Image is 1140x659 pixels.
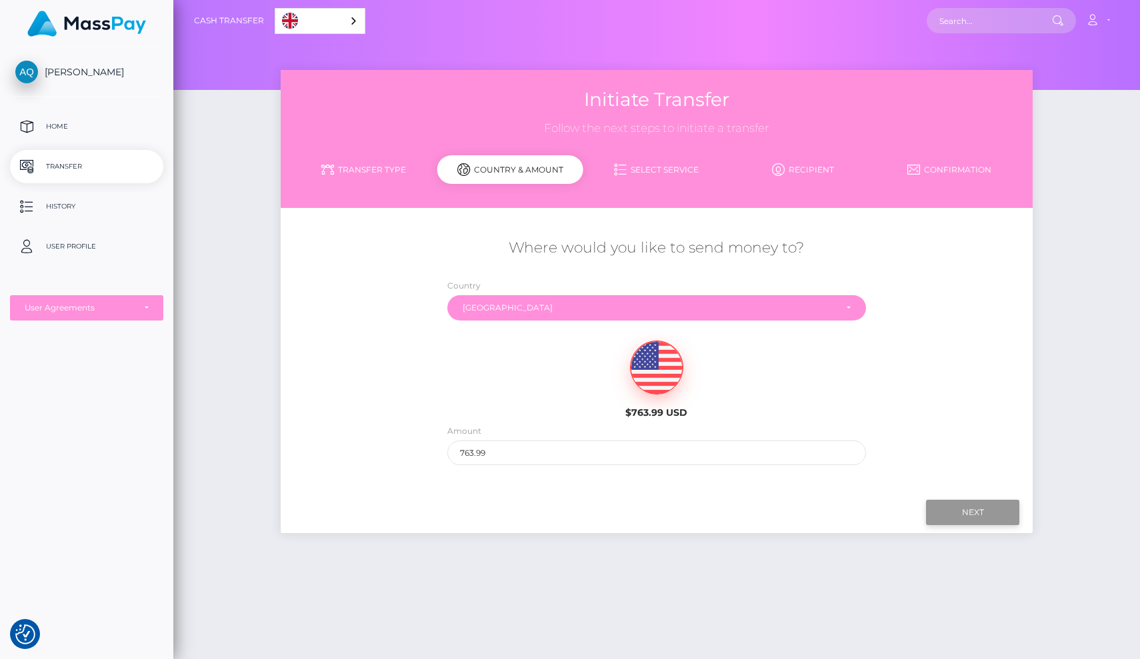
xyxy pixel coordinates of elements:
a: Home [10,110,163,143]
a: English [275,9,365,33]
h6: $763.99 USD [562,407,751,418]
div: [GEOGRAPHIC_DATA] [463,303,835,313]
div: Country & Amount [437,155,583,184]
h3: Initiate Transfer [291,87,1023,113]
h3: Follow the next steps to initiate a transfer [291,121,1023,137]
p: Home [15,117,158,137]
div: Language [275,8,365,34]
h5: Where would you like to send money to? [291,238,1023,259]
aside: Language selected: English [275,8,365,34]
a: Transfer [10,150,163,183]
span: [PERSON_NAME] [10,66,163,78]
label: Amount [447,425,481,437]
a: Select Service [583,158,730,181]
button: Consent Preferences [15,624,35,644]
input: Next [926,500,1019,525]
a: Cash Transfer [194,7,264,35]
input: Amount to send in USD (Maximum: 763.99) [447,440,866,465]
input: Search... [927,8,1052,33]
p: Transfer [15,157,158,177]
img: Revisit consent button [15,624,35,644]
a: User Profile [10,230,163,263]
a: Confirmation [876,158,1023,181]
img: MassPay [27,11,146,37]
button: User Agreements [10,295,163,321]
div: User Agreements [25,303,134,313]
a: History [10,190,163,223]
p: User Profile [15,237,158,257]
a: Recipient [730,158,877,181]
img: USD.png [631,341,683,394]
button: Canada [447,295,866,321]
a: Transfer Type [291,158,437,181]
label: Country [447,280,481,292]
p: History [15,197,158,217]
